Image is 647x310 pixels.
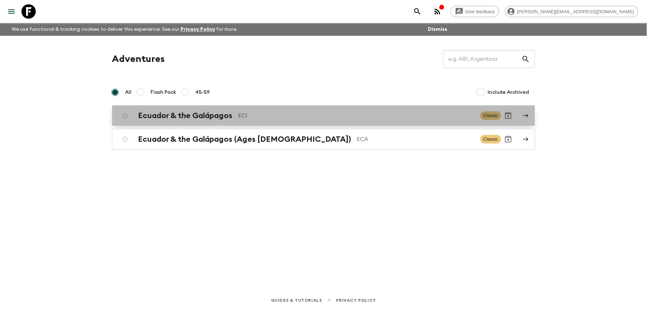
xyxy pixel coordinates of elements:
p: EC1 [238,111,475,120]
a: Privacy Policy [181,27,215,32]
span: Flash Pack [150,89,176,96]
span: Classic [480,111,501,120]
a: Ecuador & the GalápagosEC1ClassicArchive [112,105,535,126]
button: Archive [501,132,515,146]
button: search adventures [410,4,425,19]
div: [PERSON_NAME][EMAIL_ADDRESS][DOMAIN_NAME] [505,6,638,17]
span: Classic [480,135,501,144]
a: Guides & Tutorials [271,296,322,304]
a: Give feedback [450,6,499,17]
button: Dismiss [426,24,449,34]
span: All [125,89,132,96]
button: menu [4,4,19,19]
h2: Ecuador & the Galápagos (Ages [DEMOGRAPHIC_DATA]) [138,135,351,144]
span: Give feedback [461,9,499,14]
a: Privacy Policy [336,296,376,304]
span: [PERSON_NAME][EMAIL_ADDRESS][DOMAIN_NAME] [513,9,638,14]
p: We use functional & tracking cookies to deliver this experience. See our for more. [9,23,241,36]
button: Archive [501,108,515,123]
h1: Adventures [112,52,165,66]
a: Ecuador & the Galápagos (Ages [DEMOGRAPHIC_DATA])ECAClassicArchive [112,129,535,150]
span: 45-59 [195,89,210,96]
h2: Ecuador & the Galápagos [138,111,232,120]
span: Include Archived [488,89,529,96]
input: e.g. AR1, Argentina [443,49,522,69]
p: ECA [357,135,475,144]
